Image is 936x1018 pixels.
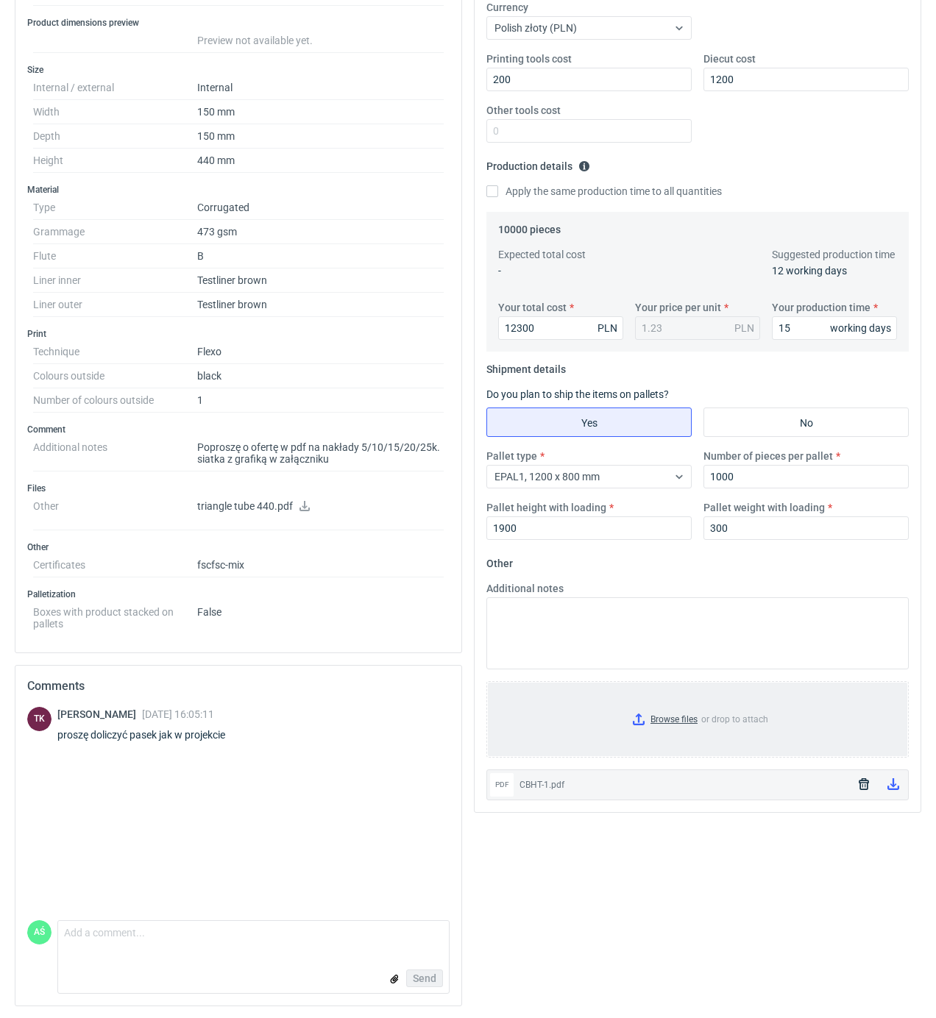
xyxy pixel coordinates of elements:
[486,581,564,596] label: Additional notes
[486,388,669,400] label: Do you plan to ship the items on pallets?
[498,218,561,235] legend: 10000 pieces
[33,293,197,317] dt: Liner outer
[486,407,692,437] label: Yes
[57,708,142,720] span: [PERSON_NAME]
[772,247,895,262] label: Suggested production time
[734,321,754,335] div: PLN
[33,364,197,388] dt: Colours outside
[406,969,443,987] button: Send
[486,449,537,463] label: Pallet type
[772,263,897,278] p: 12 working days
[197,435,444,471] dd: Poproszę o ofertę w pdf na nakłady 5/10/15/20/25k. siatka z grafiką w załączniku
[27,328,450,340] h3: Print
[487,682,908,757] label: or drop to attach
[33,244,197,268] dt: Flute
[27,541,450,553] h3: Other
[197,340,444,364] dd: Flexo
[197,388,444,413] dd: 1
[27,483,450,494] h3: Files
[486,103,561,118] label: Other tools cost
[197,268,444,293] dd: Testliner brown
[498,316,623,340] input: 0
[520,777,846,792] div: CBHT-1.pdf
[33,196,197,220] dt: Type
[498,247,586,262] label: Expected total cost
[27,588,450,600] h3: Palletization
[830,321,891,335] div: working days
[486,119,692,143] input: 0
[197,100,444,124] dd: 150 mm
[27,707,52,731] figcaption: TK
[197,244,444,268] dd: B
[490,773,514,797] div: pdf
[486,516,692,540] input: 0
[486,184,722,199] label: Apply the same production time to all quantities
[27,920,52,944] div: Adrian Świerżewski
[197,196,444,220] dd: Corrugated
[33,100,197,124] dt: Width
[33,220,197,244] dt: Grammage
[33,388,197,413] dt: Number of colours outside
[197,220,444,244] dd: 473 gsm
[197,364,444,388] dd: black
[703,449,833,463] label: Number of pieces per pallet
[486,68,692,91] input: 0
[33,553,197,577] dt: Certificates
[33,268,197,293] dt: Liner inner
[494,22,577,34] span: Polish złoty (PLN)
[33,600,197,630] dt: Boxes with product stacked on pallets
[27,184,450,196] h3: Material
[27,920,52,944] figcaption: AŚ
[197,35,313,46] span: Preview not available yet.
[27,17,450,29] h3: Product dimensions preview
[486,51,572,66] label: Printing tools cost
[413,973,436,983] span: Send
[703,465,909,488] input: 0
[33,149,197,173] dt: Height
[197,500,444,513] p: triangle tube 440.pdf
[486,500,606,515] label: Pallet height with loading
[772,300,871,315] label: Your production time
[27,64,450,76] h3: Size
[772,316,897,340] input: 0
[635,300,721,315] label: Your price per unit
[33,124,197,149] dt: Depth
[703,407,909,437] label: No
[33,340,197,364] dt: Technique
[197,553,444,577] dd: fsc fsc-mix
[197,293,444,317] dd: Testliner brown
[494,471,600,483] span: EPAL1, 1200 x 800 mm
[486,552,513,569] legend: Other
[33,435,197,471] dt: Additional notes
[703,516,909,540] input: 0
[27,677,450,695] h2: Comments
[197,76,444,100] dd: Internal
[486,154,590,172] legend: Production details
[57,727,243,742] div: proszę doliczyć pasek jak w projekcie
[486,357,566,375] legend: Shipment details
[142,708,214,720] span: [DATE] 16:05:11
[33,494,197,530] dt: Other
[703,68,909,91] input: 0
[197,600,444,630] dd: False
[33,76,197,100] dt: Internal / external
[598,321,617,335] div: PLN
[498,263,623,278] p: -
[498,300,567,315] label: Your total cost
[27,707,52,731] div: Tomasz Kubiak
[27,424,450,435] h3: Comment
[703,51,756,66] label: Diecut cost
[197,149,444,173] dd: 440 mm
[197,124,444,149] dd: 150 mm
[703,500,825,515] label: Pallet weight with loading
